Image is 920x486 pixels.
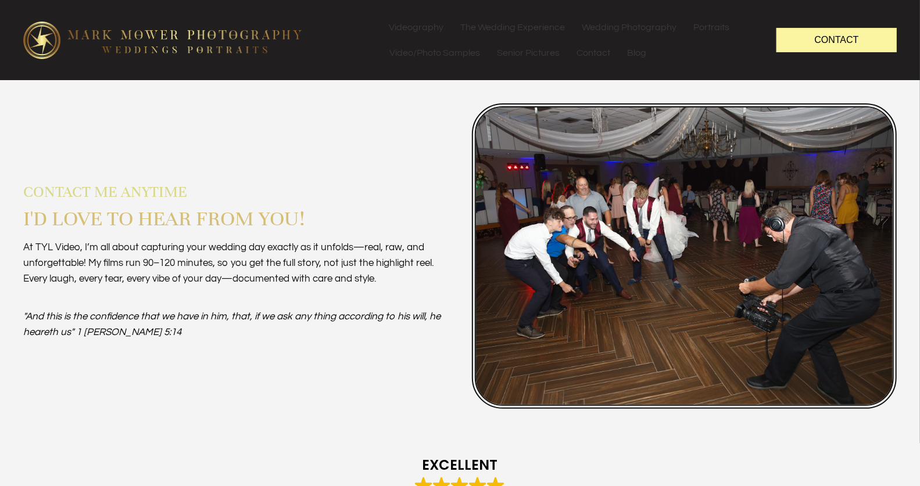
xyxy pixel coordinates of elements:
a: Wedding Photography [574,15,685,40]
span: Contact me anytime [23,181,187,203]
a: Senior Pictures [489,40,568,66]
a: Video/Photo Samples [381,40,488,66]
a: Videography [381,15,452,40]
p: At TYL Video, I’m all about capturing your wedding day exactly as it unfolds—real, raw, and unfor... [23,240,449,287]
em: "And this is the confidence that we have in him, that, if we ask any thing according to his will,... [23,311,441,337]
a: Contact [776,28,897,52]
a: Contact [568,40,618,66]
strong: EXCELLENT [23,455,897,475]
span: I'd love to hear from you! [23,203,305,234]
a: Portraits [685,15,738,40]
a: Blog [619,40,654,66]
img: logo-edit1 [23,21,302,59]
img: Mark Mower [472,103,897,409]
nav: Menu [381,15,753,66]
span: Contact [814,35,858,45]
a: The Wedding Experience [452,15,573,40]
